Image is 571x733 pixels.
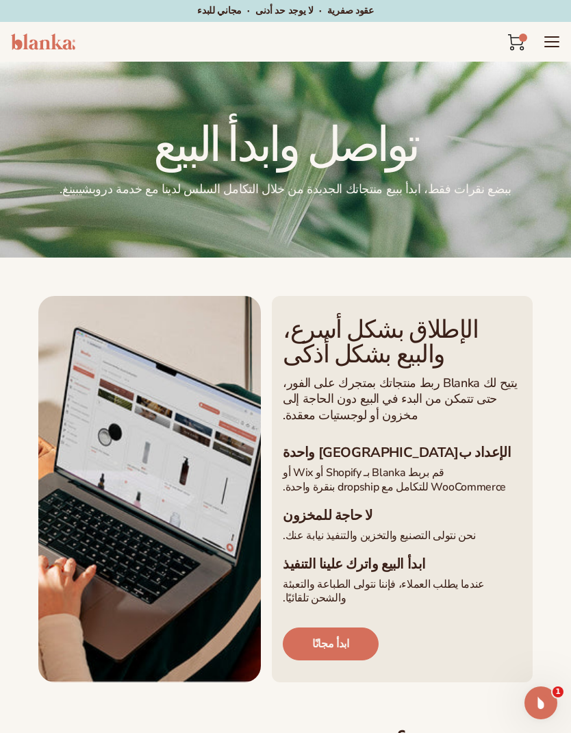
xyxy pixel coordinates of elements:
font: والبيع بشكل أذكى [283,340,444,370]
img: الشعار [11,34,75,50]
font: ابدأ البيع واترك علينا التنفيذ [283,555,426,573]
font: الإعداد ب[GEOGRAPHIC_DATA] واحدة [283,443,511,462]
font: · [247,4,250,17]
font: نحن نتولى التصنيع والتخزين والتنفيذ نيابة عنك. [283,528,475,543]
font: قم بربط Blanka بـ Shopify أو Wix أو WooCommerce للتكامل مع dropship بنقرة واحدة. [283,465,506,495]
font: ببضع نقرات فقط، ابدأ ببيع منتجاتك الجديدة من خلال التكامل السلس لدينا مع خدمة دروبشيبينغ. [60,181,511,197]
summary: قائمة طعام [544,34,560,50]
font: 1 [555,687,561,696]
img: أنثى تقوم بالتمرير على الكمبيوتر المحمول على الأريكة. [38,296,261,682]
font: · [319,4,322,17]
iframe: الدردشة المباشرة عبر الاتصال الداخلي [524,686,557,719]
font: عقود صفرية [327,4,374,17]
font: تواصل وابدأ البيع [153,117,417,175]
a: ابدأ مجانًا [283,628,379,660]
font: يتيح لك Blanka ربط منتجاتك بمتجرك على الفور، حتى تتمكن من البدء في البيع دون الحاجة إلى مخزون أو ... [283,375,517,423]
font: الإطلاق بشكل أسرع، [283,315,479,345]
font: ابدأ مجانًا [312,636,349,651]
font: لا حاجة للمخزون [283,506,372,525]
font: عندما يطلب العملاء، فإننا نتولى الطباعة والتعبئة والشحن تلقائيًا. [283,577,485,606]
font: مجاني للبدء [197,4,242,17]
font: لا يوجد حد أدنى [255,4,314,17]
